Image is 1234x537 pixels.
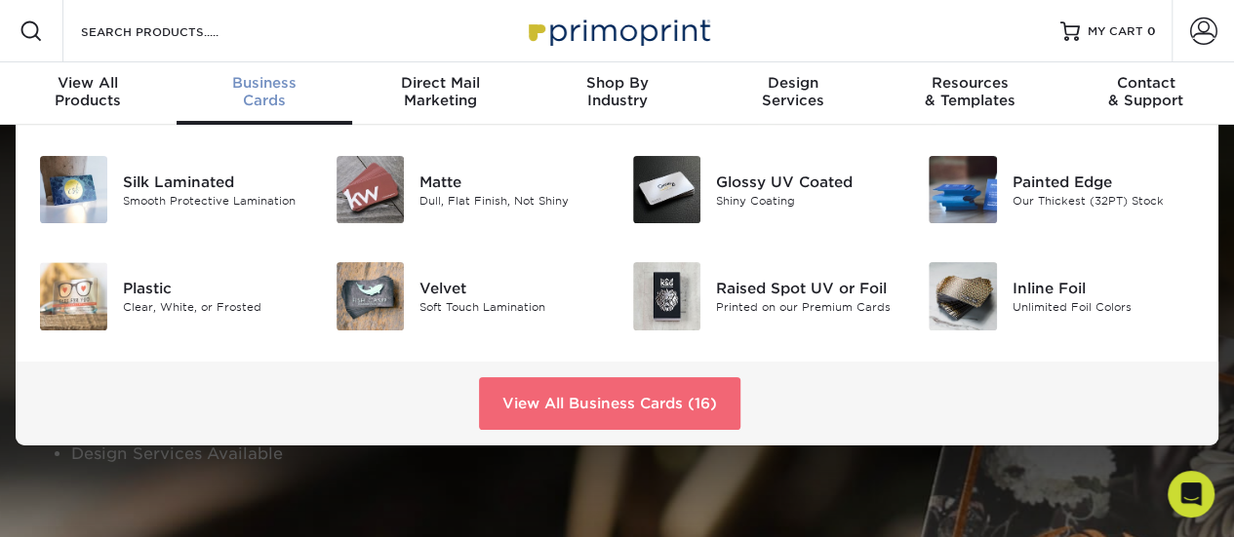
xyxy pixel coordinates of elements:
a: Painted Edge Business Cards Painted Edge Our Thickest (32PT) Stock [928,148,1195,231]
a: Matte Business Cards Matte Dull, Flat Finish, Not Shiny [336,148,603,231]
div: Industry [529,74,705,109]
img: Velvet Business Cards [337,262,404,329]
div: Services [705,74,882,109]
div: Unlimited Foil Colors [1013,299,1196,316]
span: 0 [1147,24,1156,38]
div: Painted Edge [1013,171,1196,192]
input: SEARCH PRODUCTS..... [79,19,269,43]
div: Inline Foil [1013,278,1196,299]
img: Glossy UV Coated Business Cards [633,156,700,223]
img: Plastic Business Cards [40,262,107,329]
a: Plastic Business Cards Plastic Clear, White, or Frosted [39,254,306,337]
a: Direct MailMarketing [352,62,529,125]
div: Silk Laminated [123,171,306,192]
div: Printed on our Premium Cards [716,299,899,316]
div: Matte [419,171,603,192]
a: Inline Foil Business Cards Inline Foil Unlimited Foil Colors [928,254,1195,337]
span: MY CART [1088,23,1143,40]
a: BusinessCards [177,62,353,125]
div: Velvet [419,278,603,299]
div: Soft Touch Lamination [419,299,603,316]
div: Our Thickest (32PT) Stock [1013,192,1196,209]
a: DesignServices [705,62,882,125]
span: Shop By [529,74,705,92]
img: Matte Business Cards [337,156,404,223]
a: Silk Laminated Business Cards Silk Laminated Smooth Protective Lamination [39,148,306,231]
div: & Templates [882,74,1058,109]
a: Shop ByIndustry [529,62,705,125]
img: Primoprint [520,10,715,52]
div: Raised Spot UV or Foil [716,278,899,299]
a: Raised Spot UV or Foil Business Cards Raised Spot UV or Foil Printed on our Premium Cards [632,254,899,337]
span: Design [705,74,882,92]
a: Glossy UV Coated Business Cards Glossy UV Coated Shiny Coating [632,148,899,231]
img: Raised Spot UV or Foil Business Cards [633,262,700,329]
a: Resources& Templates [882,62,1058,125]
div: Clear, White, or Frosted [123,299,306,316]
a: View All Business Cards (16) [479,377,740,430]
div: Open Intercom Messenger [1168,471,1214,518]
div: Smooth Protective Lamination [123,192,306,209]
img: Painted Edge Business Cards [929,156,996,223]
div: Glossy UV Coated [716,171,899,192]
div: Shiny Coating [716,192,899,209]
span: Resources [882,74,1058,92]
div: Marketing [352,74,529,109]
a: Velvet Business Cards Velvet Soft Touch Lamination [336,254,603,337]
img: Inline Foil Business Cards [929,262,996,329]
div: Plastic [123,278,306,299]
div: & Support [1057,74,1234,109]
div: Dull, Flat Finish, Not Shiny [419,192,603,209]
img: Silk Laminated Business Cards [40,156,107,223]
a: Contact& Support [1057,62,1234,125]
div: Cards [177,74,353,109]
span: Business [177,74,353,92]
span: Contact [1057,74,1234,92]
span: Direct Mail [352,74,529,92]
